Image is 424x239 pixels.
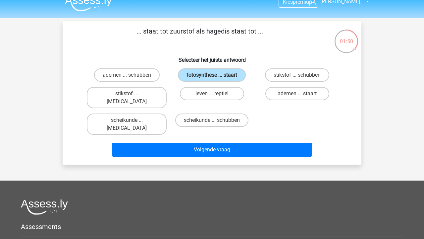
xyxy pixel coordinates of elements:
label: ademen ... staart [265,87,329,100]
label: fotosynthese ... staart [178,68,246,82]
label: ademen ... schubben [94,68,160,82]
h5: Assessments [21,223,403,231]
button: Volgende vraag [112,143,312,157]
div: 01:50 [334,29,359,45]
label: stikstof ... schubben [265,68,329,82]
label: stikstof ... [MEDICAL_DATA] [87,87,167,108]
label: scheikunde ... [MEDICAL_DATA] [87,114,167,135]
label: leven ... reptiel [180,87,244,100]
label: scheikunde ... schubben [175,114,248,127]
img: Assessly logo [21,199,68,215]
p: ... staat tot zuurstof als hagedis staat tot ... [73,26,326,46]
h6: Selecteer het juiste antwoord [73,51,351,63]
